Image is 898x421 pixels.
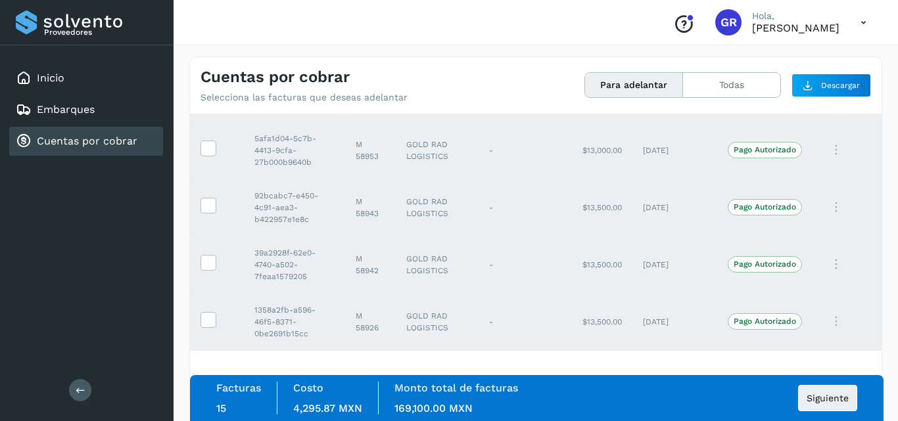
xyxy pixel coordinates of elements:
a: Cuentas por cobrar [37,135,137,147]
td: M 58943 [345,179,396,236]
td: $13,000.00 [572,122,632,179]
label: Monto total de facturas [394,382,518,394]
p: Selecciona las facturas que deseas adelantar [201,92,408,103]
td: 1358a2fb-a596-46f5-8371-0be2691b15cc [244,293,345,350]
span: 4,295.87 MXN [293,402,362,414]
div: Embarques [9,95,163,124]
td: GOLD RAD LOGISTICS [396,236,479,293]
td: 92bcabc7-e450-4c91-aea3-b422957e1e8c [244,179,345,236]
td: M 58926 [345,293,396,350]
p: Proveedores [44,28,158,37]
td: GOLD RAD LOGISTICS [396,122,479,179]
span: 15 [216,402,226,414]
td: [DATE] [632,122,717,179]
span: 169,100.00 MXN [394,402,473,414]
label: Facturas [216,382,261,394]
td: - [479,122,572,179]
td: - [479,179,572,236]
td: [DATE] [632,236,717,293]
td: $13,500.00 [572,293,632,350]
span: Siguiente [807,393,849,403]
h4: Cuentas por cobrar [201,68,350,87]
td: 5afa1d04-5c7b-4413-9cfa-27b000b9640b [244,122,345,179]
td: GOLD RAD LOGISTICS [396,179,479,236]
p: Pago Autorizado [734,317,796,326]
a: Inicio [37,72,64,84]
button: Descargar [792,74,871,97]
p: Hola, [752,11,839,22]
button: Siguiente [798,385,857,411]
button: Para adelantar [585,73,683,97]
p: GILBERTO RODRIGUEZ ARANDA [752,22,839,34]
span: Descargar [821,79,860,91]
td: GOLD RAD LOGISTICS [396,293,479,350]
p: Pago Autorizado [734,259,796,269]
p: Pago Autorizado [734,202,796,211]
td: - [479,293,572,350]
td: $13,500.00 [572,179,632,236]
button: Todas [683,73,780,97]
div: Inicio [9,64,163,93]
div: Cuentas por cobrar [9,127,163,156]
td: [DATE] [632,179,717,236]
td: 39a2928f-62e0-4740-a502-7feaa1579205 [244,236,345,293]
label: Costo [293,382,323,394]
td: [DATE] [632,293,717,350]
td: M 58953 [345,122,396,179]
a: Embarques [37,103,95,116]
td: M 58942 [345,236,396,293]
td: - [479,236,572,293]
p: Pago Autorizado [734,145,796,154]
td: $13,500.00 [572,236,632,293]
